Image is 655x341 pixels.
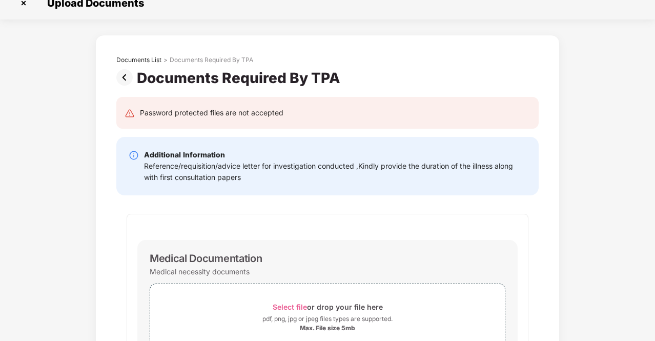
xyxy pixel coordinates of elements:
[150,265,250,278] div: Medical necessity documents
[163,56,168,64] div: >
[144,161,526,183] div: Reference/requisition/advice letter for investigation conducted ,Kindly provide the duration of t...
[129,150,139,161] img: svg+xml;base64,PHN2ZyBpZD0iSW5mby0yMHgyMCIgeG1sbnM9Imh0dHA6Ly93d3cudzMub3JnLzIwMDAvc3ZnIiB3aWR0aD...
[137,69,344,87] div: Documents Required By TPA
[150,292,505,340] span: Select fileor drop your file herepdf, png, jpg or jpeg files types are supported.Max. File size 5mb
[116,56,161,64] div: Documents List
[273,300,383,314] div: or drop your file here
[144,150,225,159] b: Additional Information
[150,252,262,265] div: Medical Documentation
[116,69,137,86] img: svg+xml;base64,PHN2ZyBpZD0iUHJldi0zMngzMiIgeG1sbnM9Imh0dHA6Ly93d3cudzMub3JnLzIwMDAvc3ZnIiB3aWR0aD...
[125,108,135,118] img: svg+xml;base64,PHN2ZyB4bWxucz0iaHR0cDovL3d3dy53My5vcmcvMjAwMC9zdmciIHdpZHRoPSIyNCIgaGVpZ2h0PSIyNC...
[262,314,393,324] div: pdf, png, jpg or jpeg files types are supported.
[140,107,283,118] div: Password protected files are not accepted
[273,303,307,311] span: Select file
[300,324,355,332] div: Max. File size 5mb
[170,56,253,64] div: Documents Required By TPA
